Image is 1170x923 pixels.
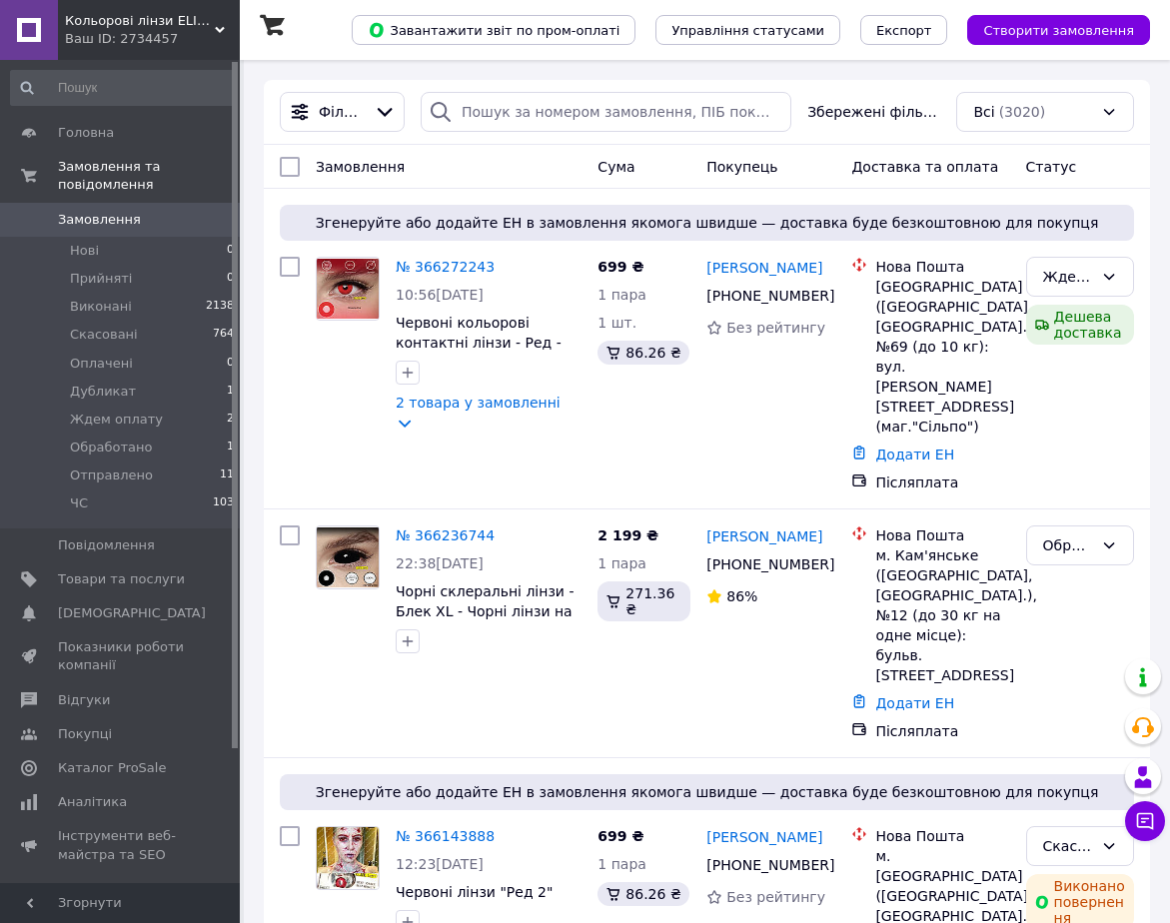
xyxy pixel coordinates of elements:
[597,856,646,872] span: 1 пара
[1043,835,1093,857] div: Скасовано
[706,526,822,546] a: [PERSON_NAME]
[396,259,495,275] a: № 366272243
[396,884,553,900] a: Червоні лінзи "Ред 2"
[70,326,138,344] span: Скасовані
[227,242,234,260] span: 0
[70,298,132,316] span: Виконані
[726,889,825,905] span: Без рейтингу
[317,259,379,320] img: Фото товару
[396,583,574,659] a: Чорні склеральні лінзи - Блек XL - Чорні лінзи на все око - Склери чорні 22 мм - Лінзи для очей
[396,395,561,411] a: 2 товара у замовленні
[597,341,688,365] div: 86.26 ₴
[875,826,1009,846] div: Нова Пошта
[999,104,1046,120] span: (3020)
[726,320,825,336] span: Без рейтингу
[288,782,1126,802] span: Згенеруйте або додайте ЕН в замовлення якомога швидше — доставка буде безкоштовною для покупця
[875,695,954,711] a: Додати ЕН
[220,466,234,484] span: 11
[875,545,1009,685] div: м. Кам'янське ([GEOGRAPHIC_DATA], [GEOGRAPHIC_DATA].), №12 (до 30 кг на одне місце): бульв. [STRE...
[227,439,234,457] span: 1
[206,298,234,316] span: 2138
[706,827,822,847] a: [PERSON_NAME]
[396,287,484,303] span: 10:56[DATE]
[352,15,635,45] button: Завантажити звіт по пром-оплаті
[706,288,834,304] span: [PHONE_NUMBER]
[876,23,932,38] span: Експорт
[70,242,99,260] span: Нові
[875,447,954,462] a: Додати ЕН
[58,211,141,229] span: Замовлення
[70,494,88,512] span: ЧС
[58,880,185,916] span: Управління сайтом
[1026,305,1134,345] div: Дешева доставка
[671,23,824,38] span: Управління статусами
[227,355,234,373] span: 0
[316,525,380,589] a: Фото товару
[396,527,495,543] a: № 366236744
[1043,266,1093,288] div: Ждем оплату
[983,23,1134,38] span: Створити замовлення
[807,102,940,122] span: Збережені фільтри:
[58,759,166,777] span: Каталог ProSale
[227,411,234,429] span: 2
[597,315,636,331] span: 1 шт.
[10,70,236,106] input: Пошук
[851,159,998,175] span: Доставка та оплата
[70,270,132,288] span: Прийняті
[58,570,185,588] span: Товари та послуги
[875,277,1009,437] div: [GEOGRAPHIC_DATA] ([GEOGRAPHIC_DATA], [GEOGRAPHIC_DATA].), №69 (до 10 кг): вул. [PERSON_NAME][STR...
[58,536,155,554] span: Повідомлення
[421,92,791,132] input: Пошук за номером замовлення, ПІБ покупця, номером телефону, Email, номером накладної
[65,30,240,48] div: Ваш ID: 2734457
[58,691,110,709] span: Відгуки
[70,411,163,429] span: Ждем оплату
[368,21,619,39] span: Завантажити звіт по пром-оплаті
[396,555,484,571] span: 22:38[DATE]
[213,326,234,344] span: 764
[1026,159,1077,175] span: Статус
[597,159,634,175] span: Cума
[597,259,643,275] span: 699 ₴
[58,638,185,674] span: Показники роботи компанії
[70,466,153,484] span: Отправлено
[875,721,1009,741] div: Післяплата
[726,588,757,604] span: 86%
[597,581,690,621] div: 271.36 ₴
[973,102,994,122] span: Всі
[706,556,834,572] span: [PHONE_NUMBER]
[1125,801,1165,841] button: Чат з покупцем
[316,826,380,890] a: Фото товару
[70,439,152,457] span: Обработано
[70,355,133,373] span: Оплачені
[706,159,777,175] span: Покупець
[227,270,234,288] span: 0
[597,527,658,543] span: 2 199 ₴
[597,828,643,844] span: 699 ₴
[65,12,215,30] span: Кольорові лінзи ELITE Lens
[396,828,495,844] a: № 366143888
[227,383,234,401] span: 1
[58,158,240,194] span: Замовлення та повідомлення
[317,827,379,889] img: Фото товару
[597,555,646,571] span: 1 пара
[316,257,380,321] a: Фото товару
[597,287,646,303] span: 1 пара
[967,15,1150,45] button: Створити замовлення
[655,15,840,45] button: Управління статусами
[319,102,366,122] span: Фільтри
[875,472,1009,492] div: Післяплата
[875,525,1009,545] div: Нова Пошта
[1043,534,1093,556] div: Обработано
[70,383,136,401] span: Дубликат
[316,159,405,175] span: Замовлення
[947,21,1150,37] a: Створити замовлення
[860,15,948,45] button: Експорт
[58,604,206,622] span: [DEMOGRAPHIC_DATA]
[875,257,1009,277] div: Нова Пошта
[396,315,564,411] a: Червоні кольорові контактні лінзи - Ред - Контактні крейзі лінзи на Хеллоуїн [PERSON_NAME]
[396,856,484,872] span: 12:23[DATE]
[58,124,114,142] span: Головна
